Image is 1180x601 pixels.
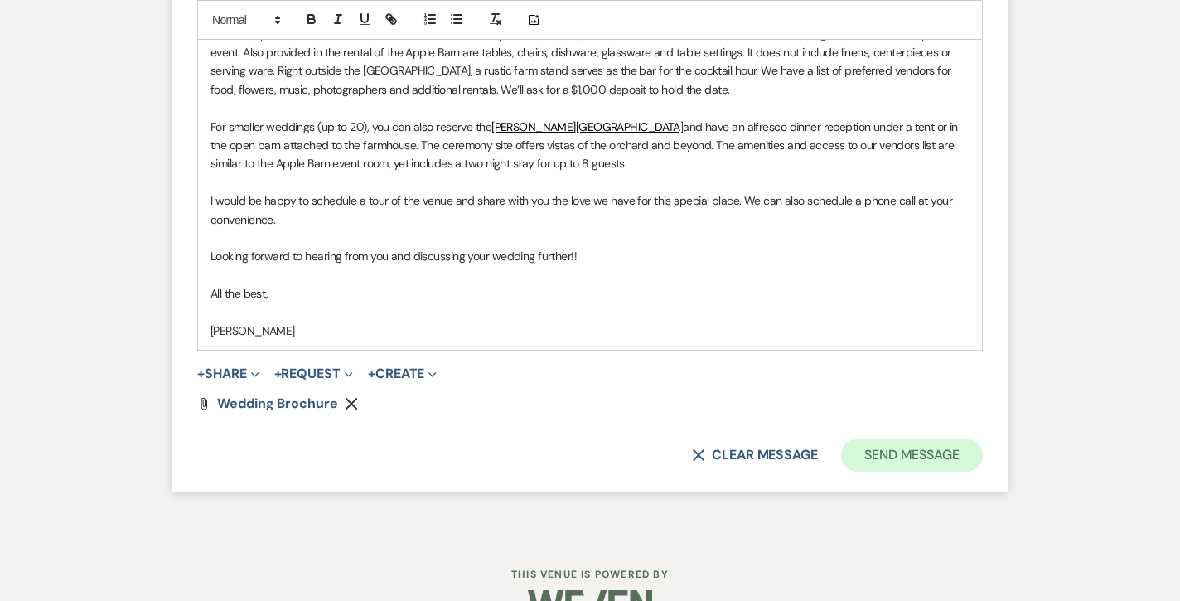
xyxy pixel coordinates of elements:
[210,322,970,340] p: [PERSON_NAME]
[368,367,375,380] span: +
[210,284,970,303] p: All the best,
[491,119,683,134] a: [PERSON_NAME][GEOGRAPHIC_DATA]
[274,367,282,380] span: +
[210,119,960,172] span: and have an alfresco dinner reception under a tent or in the open barn attached to the farmhouse....
[210,191,970,229] p: I would be happy to schedule a tour of the venue and share with you the love we have for this spe...
[368,367,437,380] button: Create
[841,439,983,472] button: Send Message
[217,395,338,412] span: Wedding Brochure
[692,448,818,462] button: Clear message
[210,118,970,173] p: For smaller weddings (up to 20), you can also reserve the
[210,247,970,265] p: Looking forward to hearing from you and discussing your wedding further!!
[274,367,353,380] button: Request
[197,367,259,380] button: Share
[210,6,970,99] p: The Apple Barn is our reception and event location. The [GEOGRAPHIC_DATA] event room can accommod...
[217,397,338,410] a: Wedding Brochure
[197,367,205,380] span: +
